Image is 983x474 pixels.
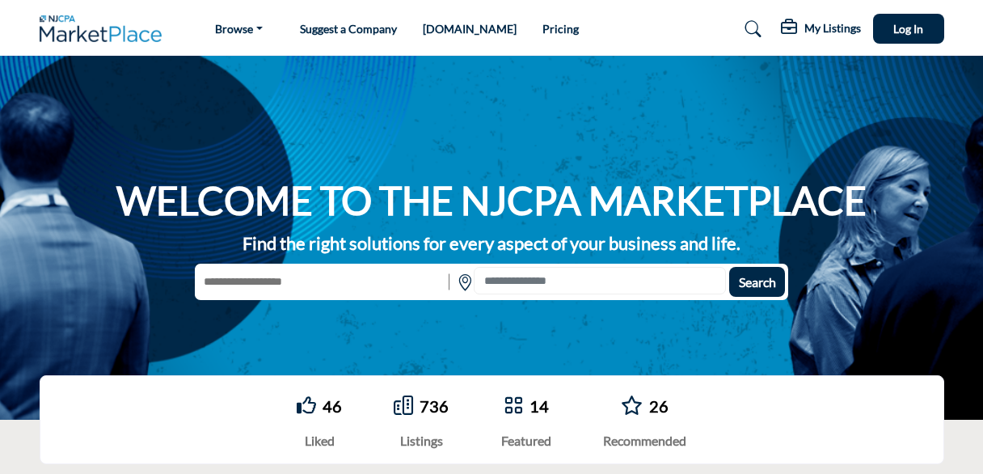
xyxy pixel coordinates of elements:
[501,431,551,451] div: Featured
[300,22,397,36] a: Suggest a Company
[729,267,785,297] button: Search
[804,21,861,36] h5: My Listings
[529,396,549,416] a: 14
[893,22,923,36] span: Log In
[781,19,861,39] div: My Listings
[873,14,944,44] button: Log In
[394,431,449,451] div: Listings
[297,396,316,415] i: Go to Liked
[297,431,342,451] div: Liked
[649,396,669,416] a: 26
[243,232,740,254] strong: Find the right solutions for every aspect of your business and life.
[621,396,643,417] a: Go to Recommended
[739,274,776,290] span: Search
[204,18,274,40] a: Browse
[40,15,171,42] img: Site Logo
[323,396,342,416] a: 46
[445,267,454,297] img: Rectangle%203585.svg
[420,396,449,416] a: 736
[729,16,772,42] a: Search
[116,176,867,226] h1: WELCOME TO THE NJCPA MARKETPLACE
[542,22,579,36] a: Pricing
[603,431,686,451] div: Recommended
[423,22,517,36] a: [DOMAIN_NAME]
[504,396,523,417] a: Go to Featured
